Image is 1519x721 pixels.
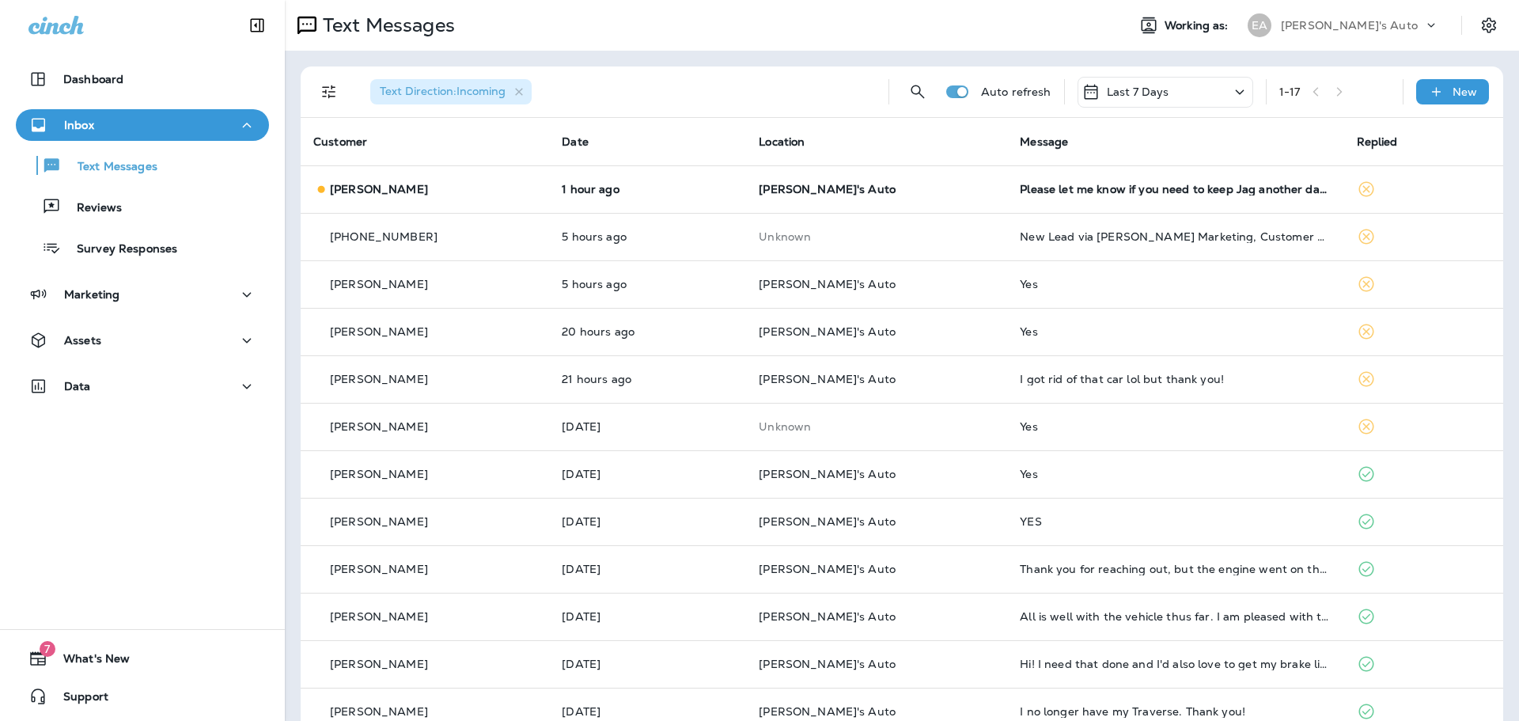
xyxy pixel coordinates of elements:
[16,681,269,712] button: Support
[1475,11,1503,40] button: Settings
[562,420,733,433] p: Oct 12, 2025 03:05 PM
[562,135,589,149] span: Date
[562,610,733,623] p: Oct 10, 2025 02:21 PM
[330,325,428,338] p: [PERSON_NAME]
[562,183,733,195] p: Oct 14, 2025 11:38 AM
[40,641,55,657] span: 7
[981,85,1051,98] p: Auto refresh
[759,420,994,433] p: This customer does not have a last location and the phone number they messaged is not assigned to...
[1020,278,1331,290] div: Yes
[1020,325,1331,338] div: Yes
[759,277,896,291] span: [PERSON_NAME]'s Auto
[330,610,428,623] p: [PERSON_NAME]
[16,643,269,674] button: 7What's New
[759,372,896,386] span: [PERSON_NAME]'s Auto
[562,658,733,670] p: Oct 9, 2025 02:56 AM
[1107,85,1169,98] p: Last 7 Days
[1357,135,1398,149] span: Replied
[64,380,91,393] p: Data
[759,324,896,339] span: [PERSON_NAME]'s Auto
[562,468,733,480] p: Oct 12, 2025 01:58 PM
[1453,85,1477,98] p: New
[330,183,428,195] p: [PERSON_NAME]
[16,190,269,223] button: Reviews
[370,79,532,104] div: Text Direction:Incoming
[759,609,896,624] span: [PERSON_NAME]'s Auto
[330,515,428,528] p: [PERSON_NAME]
[330,278,428,290] p: [PERSON_NAME]
[47,652,130,671] span: What's New
[62,160,157,175] p: Text Messages
[562,230,733,243] p: Oct 14, 2025 08:18 AM
[562,373,733,385] p: Oct 13, 2025 03:31 PM
[313,76,345,108] button: Filters
[759,135,805,149] span: Location
[16,279,269,310] button: Marketing
[16,370,269,402] button: Data
[1020,420,1331,433] div: Yes
[1020,563,1331,575] div: Thank you for reaching out, but the engine went on the Hyundai
[16,109,269,141] button: Inbox
[330,230,438,243] p: [PHONE_NUMBER]
[1279,85,1301,98] div: 1 - 17
[562,325,733,338] p: Oct 13, 2025 05:11 PM
[235,9,279,41] button: Collapse Sidebar
[47,690,108,709] span: Support
[16,63,269,95] button: Dashboard
[16,149,269,182] button: Text Messages
[330,420,428,433] p: [PERSON_NAME]
[64,334,101,347] p: Assets
[316,13,455,37] p: Text Messages
[759,657,896,671] span: [PERSON_NAME]'s Auto
[64,119,94,131] p: Inbox
[313,135,367,149] span: Customer
[1020,705,1331,718] div: I no longer have my Traverse. Thank you!
[63,73,123,85] p: Dashboard
[562,563,733,575] p: Oct 11, 2025 11:19 AM
[330,563,428,575] p: [PERSON_NAME]
[16,324,269,356] button: Assets
[562,515,733,528] p: Oct 12, 2025 01:08 PM
[1020,230,1331,243] div: New Lead via Merrick Marketing, Customer Name: Andrew S., Contact info: Masked phone number avail...
[759,704,896,719] span: [PERSON_NAME]'s Auto
[1020,135,1068,149] span: Message
[1281,19,1418,32] p: [PERSON_NAME]'s Auto
[380,84,506,98] span: Text Direction : Incoming
[330,658,428,670] p: [PERSON_NAME]
[330,373,428,385] p: [PERSON_NAME]
[759,562,896,576] span: [PERSON_NAME]'s Auto
[16,231,269,264] button: Survey Responses
[330,468,428,480] p: [PERSON_NAME]
[1020,468,1331,480] div: Yes
[1020,515,1331,528] div: YES
[1020,610,1331,623] div: All is well with the vehicle thus far. I am pleased with the service provided. FYI, if Iwas not s...
[759,467,896,481] span: [PERSON_NAME]'s Auto
[1165,19,1232,32] span: Working as:
[1248,13,1271,37] div: EA
[759,182,896,196] span: [PERSON_NAME]'s Auto
[759,514,896,529] span: [PERSON_NAME]'s Auto
[61,242,177,257] p: Survey Responses
[1020,658,1331,670] div: Hi! I need that done and I'd also love to get my brake lights replaced they're out apparently. 😂
[759,230,994,243] p: This customer does not have a last location and the phone number they messaged is not assigned to...
[64,288,119,301] p: Marketing
[902,76,934,108] button: Search Messages
[562,278,733,290] p: Oct 14, 2025 08:16 AM
[562,705,733,718] p: Oct 8, 2025 11:29 AM
[61,201,122,216] p: Reviews
[330,705,428,718] p: [PERSON_NAME]
[1020,373,1331,385] div: I got rid of that car lol but thank you!
[1020,183,1331,195] div: Please let me know if you need to keep Jag another day so I can arrange rides to appts tomorrow. ...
